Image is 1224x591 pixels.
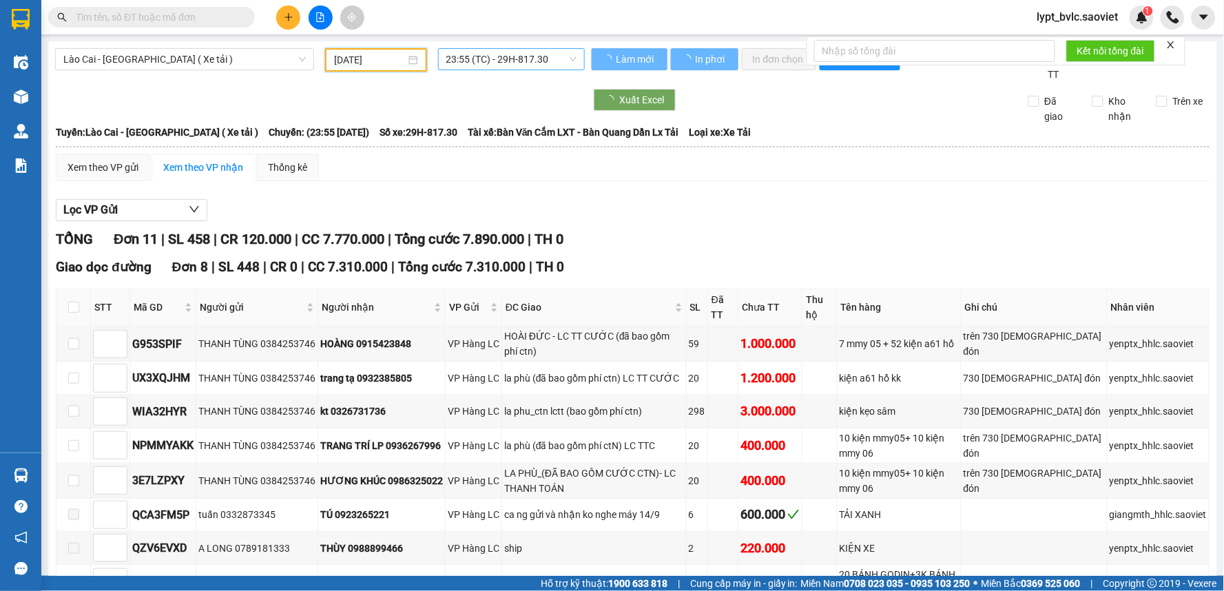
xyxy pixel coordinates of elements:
div: kiện a61 hổ kk [840,371,959,386]
div: 20 [689,371,705,386]
button: Lọc VP Gửi [56,199,207,221]
div: QZV6EVXD [132,539,194,557]
span: VP Gửi [449,300,488,315]
span: SL 448 [218,259,260,275]
div: 400.000 [740,471,800,490]
button: caret-down [1192,6,1216,30]
div: 10 kiện mmy05+ 10 kiện mmy 06 [840,466,959,496]
th: Thu hộ [802,289,837,326]
div: 6 [689,507,705,522]
input: Nhập số tổng đài [814,40,1055,62]
button: In phơi [671,48,738,70]
div: VP Hàng LC [448,404,499,419]
span: loading [603,54,614,64]
div: 1.000.000 [740,334,800,353]
span: search [57,12,67,22]
div: THANH TÙNG 0384253746 [198,336,315,351]
div: 1.200.000 [740,369,800,388]
img: icon-new-feature [1136,11,1148,23]
span: Miền Nam [801,576,971,591]
span: check [787,508,800,521]
div: 730 [DEMOGRAPHIC_DATA] đón [964,404,1105,419]
div: giangmth_hhlc.saoviet [1110,507,1207,522]
th: STT [91,289,130,326]
td: VP Hàng LC [446,532,502,565]
div: tuấn 0332873345 [198,507,315,522]
div: THANH TÙNG 0384253746 [198,404,315,419]
img: warehouse-icon [14,55,28,70]
span: aim [347,12,357,22]
div: Thống kê [268,160,307,175]
span: Miền Bắc [982,576,1081,591]
td: UX3XQJHM [130,362,196,395]
img: warehouse-icon [14,468,28,483]
span: Người nhận [322,300,431,315]
div: yenptx_hhlc.saoviet [1110,371,1207,386]
strong: 1900 633 818 [608,578,667,589]
span: TỔNG [56,231,93,247]
div: 730 [DEMOGRAPHIC_DATA] đón [964,371,1105,386]
td: VP Hàng LC [446,362,502,395]
span: Người gửi [200,300,304,315]
span: | [211,259,215,275]
b: Tuyến: Lào Cai - [GEOGRAPHIC_DATA] ( Xe tải ) [56,127,258,138]
td: VP Hàng LC [446,428,502,464]
th: Tên hàng [838,289,962,326]
div: HOÀI ĐỨC - LC TT CƯỚC (đã bao gồm phí ctn) [504,329,684,359]
span: down [189,204,200,215]
button: In đơn chọn [742,48,817,70]
div: yenptx_hhlc.saoviet [1110,438,1207,453]
span: Cung cấp máy in - giấy in: [690,576,798,591]
td: QCA3FM5P [130,499,196,532]
div: 20 [689,473,705,488]
div: 298 [689,404,705,419]
span: Tổng cước 7.310.000 [398,259,526,275]
input: Tìm tên, số ĐT hoặc mã đơn [76,10,238,25]
img: warehouse-icon [14,124,28,138]
td: QZV6EVXD [130,532,196,565]
div: giangmth_hhlc.saoviet [1110,574,1207,590]
img: solution-icon [14,158,28,173]
input: 13/09/2025 [334,52,405,68]
td: WIA32HYR [130,395,196,428]
span: Tài xế: Bàn Văn Cắm LXT - Bàn Quang Dần Lx Tải [468,125,679,140]
div: VP Hàng LC [448,371,499,386]
div: TẢI XANH [840,507,959,522]
span: Xuất Excel [620,92,665,107]
span: | [301,259,304,275]
div: 2 [689,541,705,556]
div: LY LONG 0789138666 [320,574,443,590]
span: ĐC Giao [506,300,672,315]
span: notification [14,531,28,544]
div: la phù (đã bao gồm phí ctN) LC TTC [504,438,684,453]
div: Xem theo VP nhận [163,160,243,175]
th: Ghi chú [962,289,1108,326]
button: Kết nối tổng đài [1066,40,1155,62]
th: Chưa TT [738,289,802,326]
div: A LONG 0789181333 [198,541,315,556]
div: Xem theo VP gửi [68,160,138,175]
div: trên 730 [DEMOGRAPHIC_DATA] đón [964,466,1105,496]
span: Đơn 11 [114,231,158,247]
div: VP Hàng LC [448,473,499,488]
div: yenptx_hhlc.saoviet [1110,541,1207,556]
strong: 0708 023 035 - 0935 103 250 [844,578,971,589]
div: HƯƠNG KHÚC 0986325022 [320,473,443,488]
div: THANH TÙNG 0384253746 [198,473,315,488]
div: VP Hàng LC [448,438,499,453]
span: Lào Cai - Hà Nội ( Xe tải ) [63,49,306,70]
div: LNYJ3C93 [132,574,194,591]
td: VP Hàng LC [446,499,502,532]
span: loading [605,95,620,105]
span: message [14,562,28,575]
span: | [263,259,267,275]
span: Mã GD [134,300,182,315]
span: | [529,259,532,275]
span: Làm mới [616,52,656,67]
span: SL 458 [168,231,210,247]
div: la phu_ctn lctt (bao gồm phí ctn) [504,404,684,419]
div: 7 mmy 05 + 52 kiện a61 hổ [840,336,959,351]
span: Giao dọc đường [56,259,152,275]
div: VP Hàng LC [448,507,499,522]
span: caret-down [1198,11,1210,23]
